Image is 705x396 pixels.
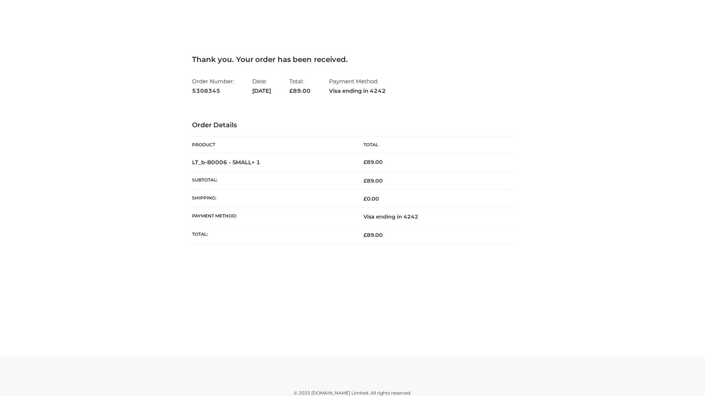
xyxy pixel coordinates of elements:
strong: Visa ending in 4242 [329,86,386,96]
bdi: 89.00 [364,159,383,165]
bdi: 0.00 [364,195,379,202]
span: £ [364,232,367,238]
span: 89.00 [364,177,383,184]
th: Total: [192,226,352,244]
strong: [DATE] [252,86,271,96]
th: Subtotal: [192,172,352,190]
li: Payment Method: [329,75,386,97]
strong: LT_b-B0006 - SMALL [192,159,260,166]
strong: 5308345 [192,86,234,96]
li: Order Number: [192,75,234,97]
h3: Order Details [192,121,513,129]
span: £ [364,177,367,184]
th: Payment method: [192,208,352,226]
th: Shipping: [192,190,352,208]
span: 89.00 [364,232,383,238]
span: £ [289,87,293,94]
strong: × 1 [252,159,260,166]
td: Visa ending in 4242 [352,208,513,226]
span: £ [364,195,367,202]
h3: Thank you. Your order has been received. [192,55,513,64]
span: 89.00 [289,87,311,94]
th: Total [352,137,513,153]
span: £ [364,159,367,165]
th: Product [192,137,352,153]
li: Total: [289,75,311,97]
li: Date: [252,75,271,97]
